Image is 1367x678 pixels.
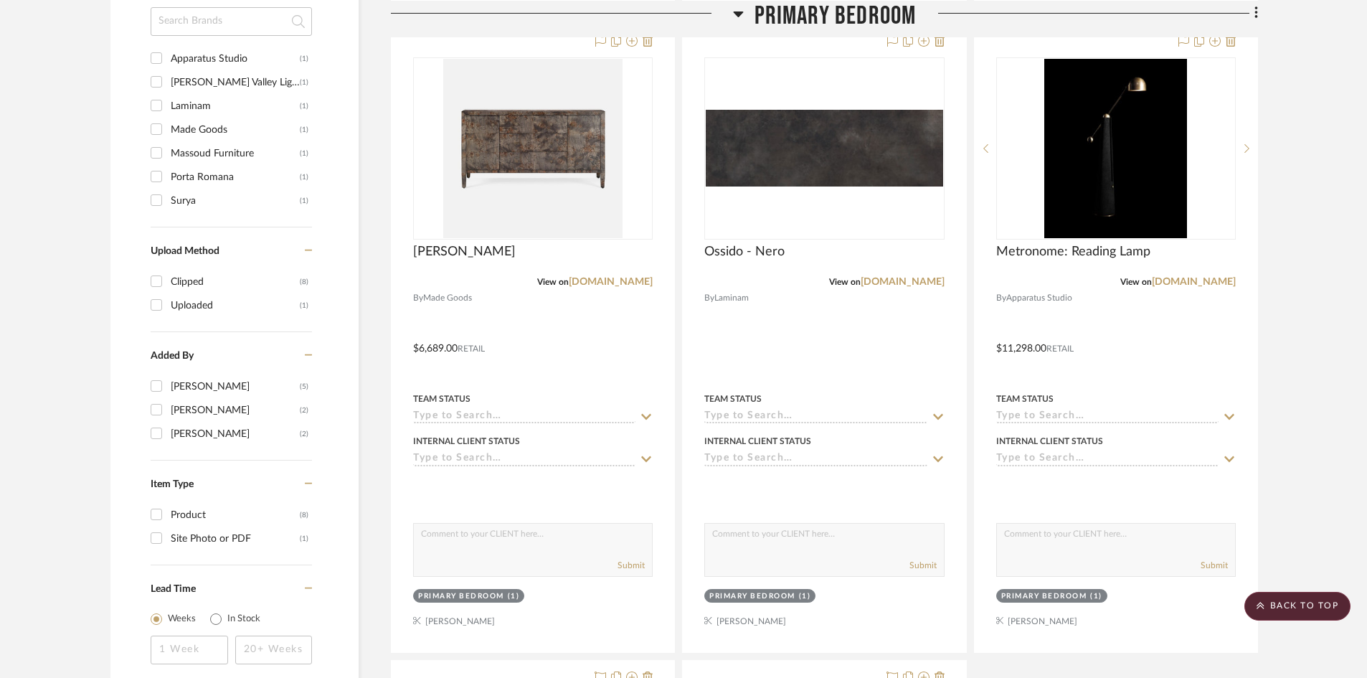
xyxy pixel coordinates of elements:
[1120,278,1152,286] span: View on
[300,504,308,527] div: (8)
[714,291,749,305] span: Laminam
[618,559,645,572] button: Submit
[171,527,300,550] div: Site Photo or PDF
[704,291,714,305] span: By
[300,95,308,118] div: (1)
[1244,592,1351,621] scroll-to-top-button: BACK TO TOP
[704,435,811,448] div: Internal Client Status
[300,270,308,293] div: (8)
[829,278,861,286] span: View on
[151,7,312,36] input: Search Brands
[151,584,196,594] span: Lead Time
[300,399,308,422] div: (2)
[171,504,300,527] div: Product
[705,58,943,239] div: 0
[706,110,942,187] img: Ossido - Nero
[171,189,300,212] div: Surya
[300,189,308,212] div: (1)
[300,423,308,446] div: (2)
[1201,559,1228,572] button: Submit
[171,47,300,70] div: Apparatus Studio
[704,453,927,466] input: Type to Search…
[1044,59,1187,238] img: Metronome: Reading Lamp
[300,166,308,189] div: (1)
[171,118,300,141] div: Made Goods
[1006,291,1072,305] span: Apparatus Studio
[704,392,762,405] div: Team Status
[151,636,228,664] input: 1 Week
[1152,277,1236,287] a: [DOMAIN_NAME]
[227,612,260,626] label: In Stock
[443,59,623,238] img: BRADLEY BUFFET
[168,612,196,626] label: Weeks
[171,270,300,293] div: Clipped
[171,166,300,189] div: Porta Romana
[235,636,313,664] input: 20+ Weeks
[704,244,785,260] span: Ossido - Nero
[413,453,635,466] input: Type to Search…
[171,294,300,317] div: Uploaded
[300,527,308,550] div: (1)
[151,479,194,489] span: Item Type
[171,95,300,118] div: Laminam
[996,435,1103,448] div: Internal Client Status
[171,399,300,422] div: [PERSON_NAME]
[300,118,308,141] div: (1)
[413,244,516,260] span: [PERSON_NAME]
[300,142,308,165] div: (1)
[709,591,795,602] div: Primary Bedroom
[413,410,635,424] input: Type to Search…
[704,410,927,424] input: Type to Search…
[799,591,811,602] div: (1)
[996,291,1006,305] span: By
[996,244,1150,260] span: Metronome: Reading Lamp
[996,410,1219,424] input: Type to Search…
[1001,591,1087,602] div: Primary Bedroom
[300,47,308,70] div: (1)
[569,277,653,287] a: [DOMAIN_NAME]
[413,291,423,305] span: By
[423,291,472,305] span: Made Goods
[508,591,520,602] div: (1)
[171,375,300,398] div: [PERSON_NAME]
[151,246,219,256] span: Upload Method
[413,435,520,448] div: Internal Client Status
[171,142,300,165] div: Massoud Furniture
[300,294,308,317] div: (1)
[418,591,504,602] div: Primary Bedroom
[996,453,1219,466] input: Type to Search…
[909,559,937,572] button: Submit
[151,351,194,361] span: Added By
[413,392,470,405] div: Team Status
[171,71,300,94] div: [PERSON_NAME] Valley Lighting
[300,71,308,94] div: (1)
[537,278,569,286] span: View on
[996,392,1054,405] div: Team Status
[171,423,300,446] div: [PERSON_NAME]
[1090,591,1102,602] div: (1)
[861,277,945,287] a: [DOMAIN_NAME]
[300,375,308,398] div: (5)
